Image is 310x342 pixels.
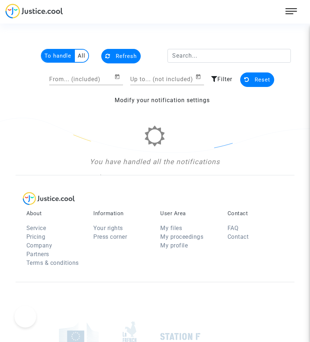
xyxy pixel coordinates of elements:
span: Filter [217,76,232,83]
a: Partners [26,251,49,258]
span: Refresh [116,53,137,59]
a: Company [26,242,52,249]
a: Terms & conditions [26,259,79,266]
iframe: Help Scout Beacon - Open [14,306,36,328]
a: Pricing [26,233,46,240]
a: Contact [228,233,249,240]
img: jc-logo.svg [5,4,63,18]
a: My files [160,225,182,232]
a: Service [26,225,46,232]
multi-toggle-item: All [75,50,88,62]
p: Contact [228,210,284,217]
button: Refresh [101,49,141,63]
p: User Area [160,210,216,217]
img: stationf.png [160,333,200,340]
button: Open calendar [114,72,123,81]
p: Information [93,210,149,217]
a: My proceedings [160,233,203,240]
button: Open calendar [195,72,204,81]
p: About [26,210,82,217]
a: Your rights [93,225,123,232]
div: You have handled all the notifications [26,157,284,167]
input: Search... [167,49,291,63]
img: menu.png [285,5,297,17]
button: Reset [240,72,274,87]
a: FAQ [228,225,239,232]
img: logo-lg.svg [23,192,75,205]
span: Reset [255,76,270,83]
a: My profile [160,242,188,249]
multi-toggle-item: To handle [42,50,75,62]
a: Modify your notification settings [115,97,210,104]
a: Press corner [93,233,127,240]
